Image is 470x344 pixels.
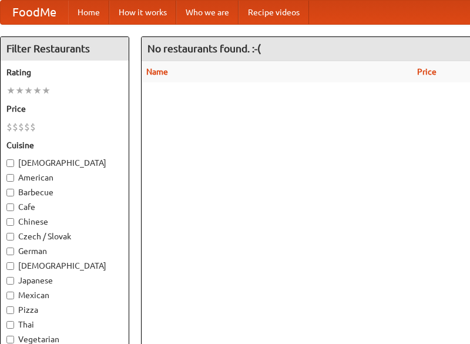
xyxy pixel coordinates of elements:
input: American [6,174,14,182]
label: German [6,245,123,257]
li: ★ [24,84,33,97]
input: Barbecue [6,189,14,196]
input: Chinese [6,218,14,226]
label: Japanese [6,275,123,286]
label: Chinese [6,216,123,228]
li: $ [18,121,24,133]
h5: Cuisine [6,139,123,151]
input: Thai [6,321,14,329]
input: German [6,248,14,255]
li: $ [24,121,30,133]
li: $ [12,121,18,133]
li: ★ [6,84,15,97]
label: Mexican [6,289,123,301]
input: Cafe [6,203,14,211]
a: Who we are [176,1,239,24]
label: Czech / Slovak [6,231,123,242]
li: $ [6,121,12,133]
a: Price [417,67,437,76]
input: [DEMOGRAPHIC_DATA] [6,159,14,167]
a: Recipe videos [239,1,309,24]
label: [DEMOGRAPHIC_DATA] [6,260,123,272]
h5: Rating [6,66,123,78]
a: Name [146,67,168,76]
label: Barbecue [6,186,123,198]
input: Pizza [6,306,14,314]
li: $ [30,121,36,133]
label: American [6,172,123,183]
a: FoodMe [1,1,68,24]
a: Home [68,1,109,24]
label: Thai [6,319,123,330]
h4: Filter Restaurants [1,37,129,61]
label: [DEMOGRAPHIC_DATA] [6,157,123,169]
li: ★ [15,84,24,97]
input: Vegetarian [6,336,14,343]
input: Japanese [6,277,14,285]
a: How it works [109,1,176,24]
input: Mexican [6,292,14,299]
input: Czech / Slovak [6,233,14,241]
li: ★ [33,84,42,97]
h5: Price [6,103,123,115]
label: Pizza [6,304,123,316]
li: ★ [42,84,51,97]
ng-pluralize: No restaurants found. :-( [147,43,261,54]
label: Cafe [6,201,123,213]
input: [DEMOGRAPHIC_DATA] [6,262,14,270]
